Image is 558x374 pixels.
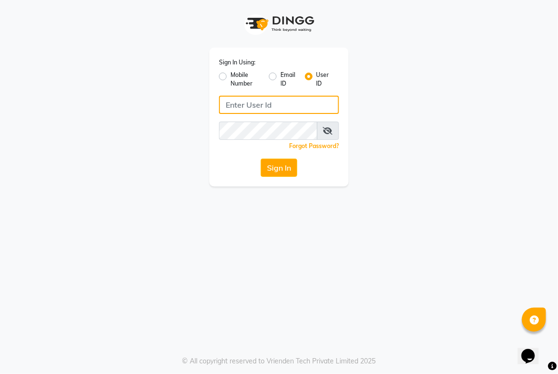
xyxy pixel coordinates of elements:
[241,10,317,38] img: logo1.svg
[518,336,548,364] iframe: chat widget
[219,58,255,67] label: Sign In Using:
[261,159,297,177] button: Sign In
[219,96,339,114] input: Username
[280,71,297,88] label: Email ID
[219,122,317,140] input: Username
[230,71,261,88] label: Mobile Number
[289,142,339,150] a: Forgot Password?
[316,71,331,88] label: User ID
